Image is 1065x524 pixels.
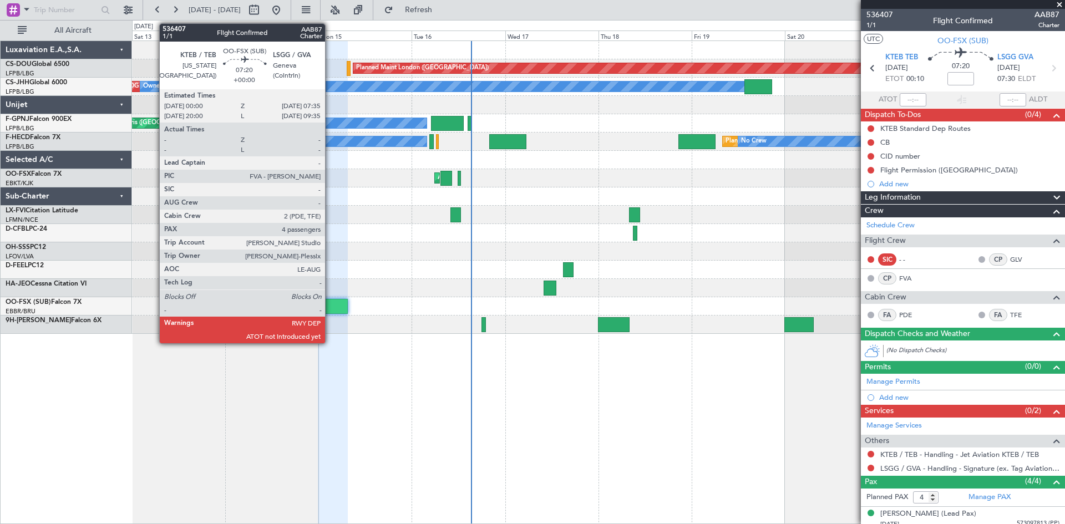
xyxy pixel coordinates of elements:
div: FA [989,309,1007,321]
span: Flight Crew [865,235,906,247]
span: OH-SSS [6,244,30,251]
a: Manage PAX [968,492,1011,503]
a: CS-DOUGlobal 6500 [6,61,69,68]
span: F-GPNJ [6,116,29,123]
span: [DATE] [885,63,908,74]
a: EBKT/KJK [6,179,33,187]
div: AOG Maint Paris ([GEOGRAPHIC_DATA]) [90,115,206,131]
span: (0/4) [1025,109,1041,120]
div: Owner [143,78,162,95]
a: LFOV/LVA [6,252,34,261]
div: [DATE] [134,22,153,32]
span: All Aircraft [29,27,117,34]
span: LX-FVI [6,207,26,214]
div: Thu 18 [599,30,692,40]
a: 9H-[PERSON_NAME]Falcon 6X [6,317,102,324]
div: AOG Maint Kortrijk-[GEOGRAPHIC_DATA] [438,170,559,186]
span: ALDT [1029,94,1047,105]
a: LFPB/LBG [6,124,34,133]
span: ETOT [885,74,904,85]
div: Add new [879,179,1059,189]
a: TFE [1010,310,1035,320]
div: Wed 17 [505,30,599,40]
div: Flight Permission ([GEOGRAPHIC_DATA]) [880,165,1018,175]
a: PDE [899,310,924,320]
div: No Crew [290,133,316,150]
span: Charter [1034,21,1059,30]
span: Crew [865,205,884,217]
span: Pax [865,476,877,489]
input: --:-- [900,93,926,106]
a: F-GPNJFalcon 900EX [6,116,72,123]
a: GLV [1010,255,1035,264]
span: HA-JEO [6,281,31,287]
span: 9H-[PERSON_NAME] [6,317,71,324]
div: SIC [878,253,896,266]
span: Cabin Crew [865,291,906,304]
a: CS-JHHGlobal 6000 [6,79,67,86]
div: KTEB Standard Dep Routes [880,124,971,133]
div: FA [878,309,896,321]
a: LFPB/LBG [6,88,34,96]
a: OH-SSSPC12 [6,244,46,251]
div: Planned Maint [GEOGRAPHIC_DATA] ([GEOGRAPHIC_DATA]) [726,133,900,150]
a: LFMN/NCE [6,216,38,224]
span: 07:20 [952,61,970,72]
div: No Crew [741,133,767,150]
div: No Crew [290,115,316,131]
a: D-FEELPC12 [6,262,44,269]
span: D-CFBL [6,226,29,232]
div: Flight Confirmed [933,15,993,27]
span: [DATE] - [DATE] [189,5,241,15]
a: OO-FSX (SUB)Falcon 7X [6,299,82,306]
span: 00:10 [906,74,924,85]
div: Fri 19 [692,30,785,40]
span: Services [865,405,894,418]
span: Refresh [395,6,442,14]
span: Others [865,435,889,447]
a: LFPB/LBG [6,69,34,78]
a: LSGG / GVA - Handling - Signature (ex. Tag Aviation) LSGG / GVA [880,464,1059,473]
span: OO-FSX (SUB) [937,35,988,47]
a: Manage Services [866,420,922,431]
a: LX-FVICitation Latitude [6,207,78,214]
a: FVA [899,273,924,283]
div: Sat 20 [785,30,878,40]
button: Refresh [379,1,445,19]
span: F-HECD [6,134,30,141]
span: OO-FSX (SUB) [6,299,51,306]
div: (No Dispatch Checks) [886,346,1065,358]
span: 07:30 [997,74,1015,85]
span: ATOT [879,94,897,105]
div: Planned Maint London ([GEOGRAPHIC_DATA]) [356,60,489,77]
div: - - [899,255,924,264]
span: (0/2) [1025,405,1041,416]
div: CID number [880,151,920,161]
a: OO-FSXFalcon 7X [6,171,62,177]
span: 536407 [866,9,893,21]
span: Leg Information [865,191,921,204]
span: 1/1 [866,21,893,30]
input: Trip Number [34,2,98,18]
span: OO-FSX [6,171,31,177]
div: [PERSON_NAME] (Lead Pax) [880,508,976,520]
span: [DATE] [997,63,1020,74]
span: LSGG GVA [997,52,1033,63]
div: CP [878,272,896,284]
span: ELDT [1018,74,1036,85]
button: UTC [864,34,883,44]
span: Permits [865,361,891,374]
a: D-CFBLPC-24 [6,226,47,232]
span: KTEB TEB [885,52,918,63]
div: CB [880,138,890,147]
span: CS-JHH [6,79,29,86]
div: Sun 14 [225,30,318,40]
div: Tue 16 [412,30,505,40]
div: Add new [879,393,1059,402]
div: CP [989,253,1007,266]
a: F-HECDFalcon 7X [6,134,60,141]
span: (4/4) [1025,475,1041,487]
button: All Aircraft [12,22,120,39]
a: KTEB / TEB - Handling - Jet Aviation KTEB / TEB [880,450,1039,459]
div: Mon 15 [318,30,412,40]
